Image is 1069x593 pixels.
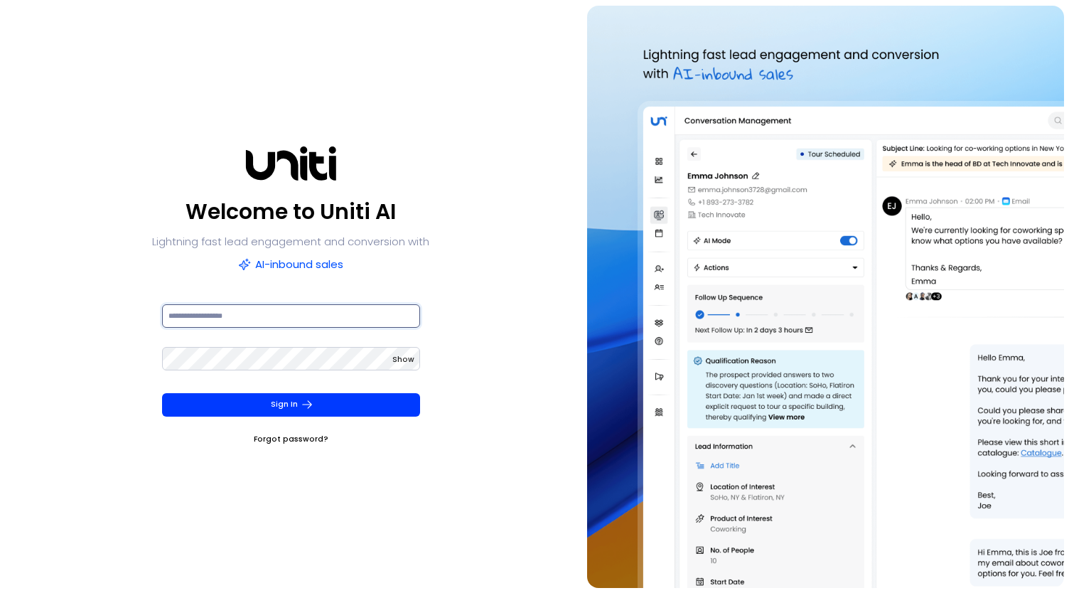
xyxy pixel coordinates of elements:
[186,195,396,229] p: Welcome to Uniti AI
[162,393,420,417] button: Sign In
[392,353,414,367] button: Show
[392,354,414,365] span: Show
[238,255,343,274] p: AI-inbound sales
[254,432,328,447] a: Forgot password?
[152,232,429,252] p: Lightning fast lead engagement and conversion with
[587,6,1063,588] img: auth-hero.png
